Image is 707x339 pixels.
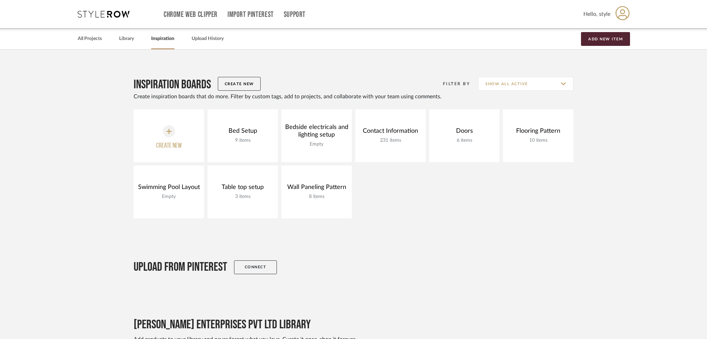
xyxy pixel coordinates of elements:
div: Empty [281,140,352,148]
button: Add New Item [581,32,630,46]
a: Table top setup3 items [207,166,278,218]
div: Wall Paneling Pattern [285,183,348,191]
a: Support [284,12,306,18]
a: Bedside electricals and lighting setupEmpty [281,109,352,162]
h2: [PERSON_NAME] enterprises pvt ltd Library [134,317,311,332]
div: Filter By [434,80,470,87]
a: Flooring Pattern10 items [503,109,573,162]
button: Create new [134,109,204,162]
a: Contact Information231 items [355,109,426,162]
div: Contact Information [361,127,420,135]
a: Upload History [192,34,224,43]
div: 10 items [514,137,562,144]
div: 6 items [454,137,475,144]
div: Create new [156,141,182,151]
h2: Inspiration Boards [134,77,211,92]
span: Hello, style [583,10,610,18]
div: 231 items [361,137,420,144]
div: Table top setup [220,183,265,191]
div: Doors [454,127,475,135]
a: Wall Paneling Pattern8 items [281,166,352,218]
a: Connect [234,260,277,274]
div: Bed Setup [227,127,259,135]
a: All Projects [78,34,102,43]
div: Swimming Pool Layout [136,183,202,191]
a: Bed Setup9 items [207,109,278,162]
a: Inspiration [151,34,174,43]
h2: Upload From Pinterest [134,260,227,275]
a: Swimming Pool LayoutEmpty [134,166,204,218]
div: Flooring Pattern [514,127,562,135]
div: Create inspiration boards that do more. Filter by custom tags, add to projects, and collaborate w... [134,92,573,101]
div: Bedside electricals and lighting setup [281,123,352,139]
a: Doors6 items [429,109,500,162]
div: 9 items [227,137,259,144]
div: Empty [136,193,202,200]
a: Import Pinterest [227,12,274,18]
button: Create New [218,77,261,91]
div: 3 items [220,193,265,200]
div: 8 items [285,193,348,200]
a: Library [119,34,134,43]
a: Chrome Web Clipper [164,12,217,18]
